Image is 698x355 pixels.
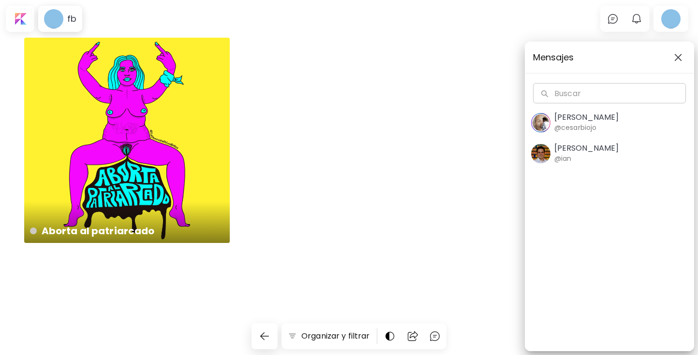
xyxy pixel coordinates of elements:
[554,143,619,153] h5: [PERSON_NAME]
[554,113,619,122] h5: [PERSON_NAME]
[554,153,571,164] h6: @ian
[674,54,682,61] img: closeChatList
[554,122,596,133] h6: @cesarbiojo
[670,50,686,65] button: closeChatList
[533,50,663,65] span: Mensajes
